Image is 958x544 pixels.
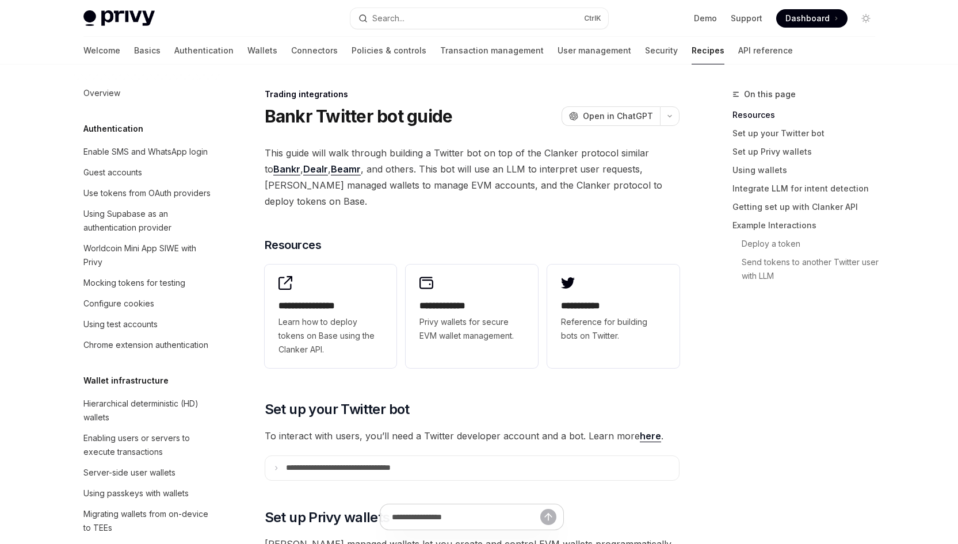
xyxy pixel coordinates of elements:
div: Configure cookies [83,297,154,311]
a: Getting set up with Clanker API [732,198,884,216]
button: Open in ChatGPT [562,106,660,126]
a: Guest accounts [74,162,222,183]
span: Resources [265,237,322,253]
a: Policies & controls [352,37,426,64]
span: To interact with users, you’ll need a Twitter developer account and a bot. Learn more . [265,428,680,444]
a: Hierarchical deterministic (HD) wallets [74,393,222,428]
h1: Bankr Twitter bot guide [265,106,453,127]
span: Privy wallets for secure EVM wallet management. [419,315,524,343]
a: Set up Privy wallets [732,143,884,161]
a: User management [558,37,631,64]
span: Ctrl K [584,14,601,23]
div: Migrating wallets from on-device to TEEs [83,507,215,535]
a: **** **** ***Privy wallets for secure EVM wallet management. [406,265,538,368]
a: Chrome extension authentication [74,335,222,355]
div: Hierarchical deterministic (HD) wallets [83,397,215,424]
a: Welcome [83,37,120,64]
span: Dashboard [785,13,830,24]
div: Chrome extension authentication [83,338,208,352]
button: Open search [350,8,608,29]
a: Basics [134,37,161,64]
div: Enabling users or servers to execute transactions [83,431,215,459]
a: **** **** *Reference for building bots on Twitter. [547,265,680,368]
img: light logo [83,10,155,26]
a: Using wallets [732,161,884,179]
div: Using Supabase as an authentication provider [83,207,215,235]
a: Support [731,13,762,24]
a: Security [645,37,678,64]
a: Dashboard [776,9,848,28]
a: Worldcoin Mini App SIWE with Privy [74,238,222,273]
a: Deploy a token [732,235,884,253]
a: Transaction management [440,37,544,64]
span: Set up your Twitter bot [265,400,410,419]
span: Open in ChatGPT [583,110,653,122]
a: Dealr [303,163,328,175]
a: Authentication [174,37,234,64]
div: Trading integrations [265,89,680,100]
span: This guide will walk through building a Twitter bot on top of the Clanker protocol similar to , ,... [265,145,680,209]
span: Learn how to deploy tokens on Base using the Clanker API. [278,315,383,357]
a: Using passkeys with wallets [74,483,222,504]
a: Configure cookies [74,293,222,314]
div: Overview [83,86,120,100]
span: Reference for building bots on Twitter. [561,315,666,343]
h5: Wallet infrastructure [83,374,169,388]
div: Using passkeys with wallets [83,486,189,500]
input: Ask a question... [392,504,540,530]
a: Overview [74,83,222,104]
div: Using test accounts [83,317,158,331]
a: Migrating wallets from on-device to TEEs [74,504,222,538]
a: Integrate LLM for intent detection [732,179,884,198]
a: Demo [694,13,717,24]
a: Connectors [291,37,338,64]
div: Enable SMS and WhatsApp login [83,145,208,159]
a: Using test accounts [74,314,222,335]
a: Recipes [692,37,724,64]
button: Send message [540,509,556,525]
div: Worldcoin Mini App SIWE with Privy [83,242,215,269]
div: Use tokens from OAuth providers [83,186,211,200]
a: Enabling users or servers to execute transactions [74,428,222,462]
a: Use tokens from OAuth providers [74,183,222,204]
div: Mocking tokens for testing [83,276,185,290]
a: Set up your Twitter bot [732,124,884,143]
a: Enable SMS and WhatsApp login [74,141,222,162]
a: Resources [732,106,884,124]
a: Beamr [331,163,361,175]
div: Server-side user wallets [83,466,175,480]
span: On this page [744,87,796,101]
h5: Authentication [83,122,143,136]
a: Using Supabase as an authentication provider [74,204,222,238]
a: Send tokens to another Twitter user with LLM [732,253,884,285]
a: Wallets [247,37,277,64]
a: here [640,430,661,442]
a: **** **** **** *Learn how to deploy tokens on Base using the Clanker API. [265,265,397,368]
button: Toggle dark mode [857,9,875,28]
a: API reference [738,37,793,64]
div: Guest accounts [83,166,142,179]
a: Server-side user wallets [74,462,222,483]
div: Search... [372,12,404,25]
a: Example Interactions [732,216,884,235]
a: Bankr [273,163,300,175]
a: Mocking tokens for testing [74,273,222,293]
